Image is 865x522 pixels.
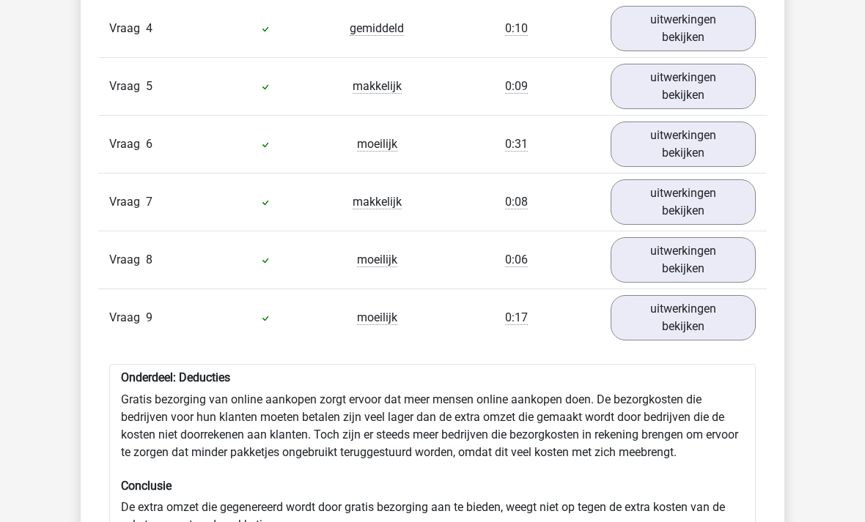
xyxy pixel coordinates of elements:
[611,122,756,167] a: uitwerkingen bekijken
[505,310,528,325] span: 0:17
[357,310,397,325] span: moeilijk
[146,137,152,151] span: 6
[357,253,397,267] span: moeilijk
[350,21,404,36] span: gemiddeld
[611,179,756,225] a: uitwerkingen bekijken
[146,195,152,209] span: 7
[146,310,152,324] span: 9
[109,309,146,327] span: Vraag
[109,135,146,153] span: Vraag
[109,251,146,269] span: Vraag
[357,137,397,152] span: moeilijk
[611,237,756,283] a: uitwerkingen bekijken
[121,479,744,493] h6: Conclusie
[109,193,146,211] span: Vraag
[505,137,528,152] span: 0:31
[146,21,152,35] span: 4
[353,195,402,209] span: makkelijk
[146,253,152,266] span: 8
[611,64,756,109] a: uitwerkingen bekijken
[109,20,146,37] span: Vraag
[121,370,744,384] h6: Onderdeel: Deducties
[505,253,528,267] span: 0:06
[505,21,528,36] span: 0:10
[353,79,402,94] span: makkelijk
[611,6,756,51] a: uitwerkingen bekijken
[505,79,528,94] span: 0:09
[109,78,146,95] span: Vraag
[146,79,152,93] span: 5
[505,195,528,209] span: 0:08
[611,295,756,340] a: uitwerkingen bekijken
